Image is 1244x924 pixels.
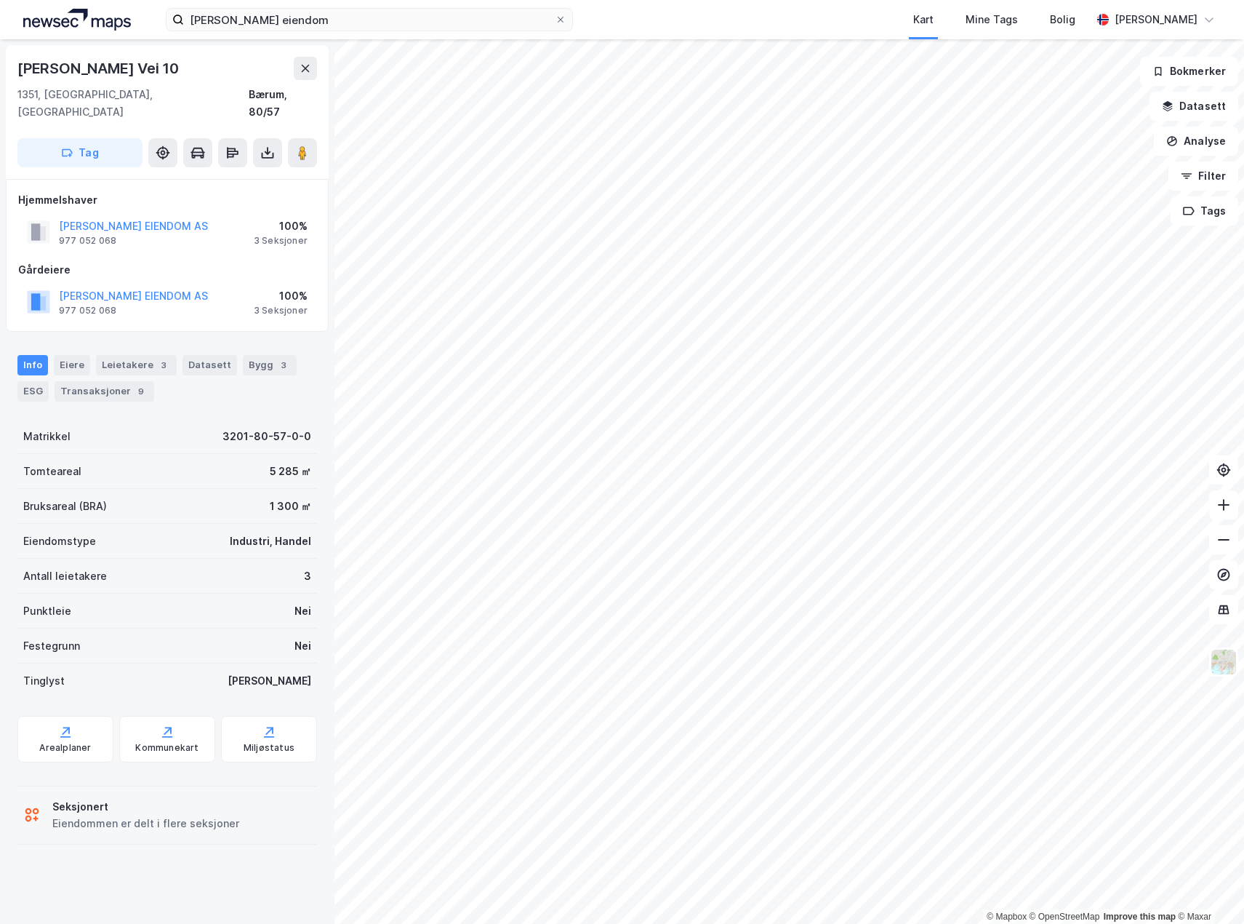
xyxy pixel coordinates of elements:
[54,355,90,375] div: Eiere
[184,9,555,31] input: Søk på adresse, matrikkel, gårdeiere, leietakere eller personer
[1168,162,1238,191] button: Filter
[276,358,291,373] div: 3
[1050,11,1075,28] div: Bolig
[23,533,96,550] div: Eiendomstype
[1149,92,1238,121] button: Datasett
[966,11,1018,28] div: Mine Tags
[254,218,308,235] div: 100%
[1154,127,1238,156] button: Analyse
[156,358,171,373] div: 3
[23,428,71,445] div: Matrikkel
[270,463,311,480] div: 5 285 ㎡
[23,9,131,31] img: logo.a4113a55bc3d86da70a041830d287a7e.svg
[23,463,81,480] div: Tomteareal
[1030,912,1100,922] a: OpenStreetMap
[23,498,107,515] div: Bruksareal (BRA)
[52,815,239,832] div: Eiendommen er delt i flere seksjoner
[17,355,48,375] div: Info
[249,86,317,121] div: Bærum, 80/57
[987,912,1027,922] a: Mapbox
[1171,854,1244,924] iframe: Chat Widget
[244,742,294,754] div: Miljøstatus
[270,498,311,515] div: 1 300 ㎡
[18,191,316,209] div: Hjemmelshaver
[23,602,71,620] div: Punktleie
[23,637,80,655] div: Festegrunn
[59,235,116,247] div: 977 052 068
[17,381,49,402] div: ESG
[913,11,934,28] div: Kart
[254,235,308,247] div: 3 Seksjoner
[1171,854,1244,924] div: Kontrollprogram for chat
[96,355,177,375] div: Leietakere
[222,428,311,445] div: 3201-80-57-0-0
[304,567,311,585] div: 3
[134,384,148,399] div: 9
[23,567,107,585] div: Antall leietakere
[294,637,311,655] div: Nei
[1104,912,1176,922] a: Improve this map
[243,355,297,375] div: Bygg
[254,305,308,316] div: 3 Seksjoner
[254,287,308,305] div: 100%
[228,672,311,690] div: [PERSON_NAME]
[59,305,116,316] div: 977 052 068
[135,742,198,754] div: Kommunekart
[17,57,182,80] div: [PERSON_NAME] Vei 10
[52,798,239,816] div: Seksjonert
[1171,196,1238,226] button: Tags
[17,86,249,121] div: 1351, [GEOGRAPHIC_DATA], [GEOGRAPHIC_DATA]
[18,261,316,279] div: Gårdeiere
[1140,57,1238,86] button: Bokmerker
[17,138,143,167] button: Tag
[1115,11,1197,28] div: [PERSON_NAME]
[230,533,311,550] div: Industri, Handel
[55,381,154,402] div: Transaksjoner
[182,355,237,375] div: Datasett
[1210,648,1237,676] img: Z
[23,672,65,690] div: Tinglyst
[39,742,91,754] div: Arealplaner
[294,602,311,620] div: Nei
